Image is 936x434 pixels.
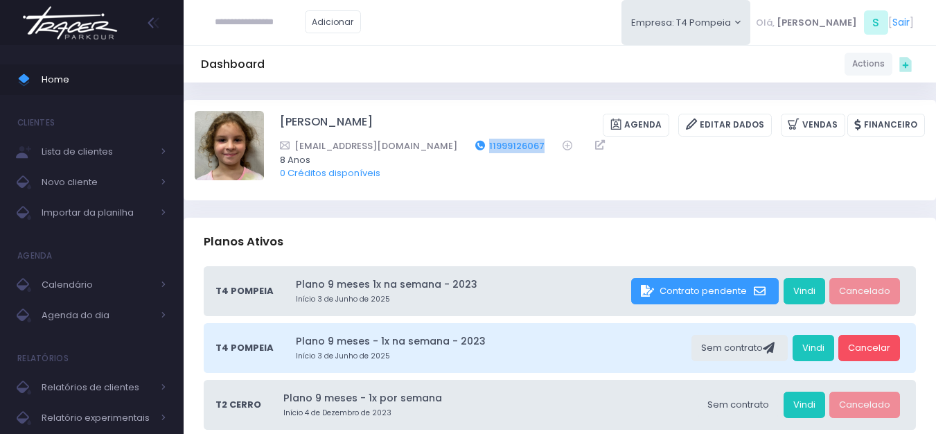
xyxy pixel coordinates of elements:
small: Início 3 de Junho de 2025 [296,351,687,362]
a: Cancelar [838,335,900,361]
img: Rafaela Braga [195,111,264,180]
a: Plano 9 meses - 1x por semana [283,391,694,406]
div: Sem contrato [691,335,788,361]
a: Editar Dados [678,114,772,137]
a: Actions [845,53,892,76]
a: Adicionar [305,10,362,33]
h4: Clientes [17,109,55,137]
span: 8 Anos [280,153,907,167]
a: Plano 9 meses - 1x na semana - 2023 [296,334,687,349]
a: [EMAIL_ADDRESS][DOMAIN_NAME] [280,139,457,153]
a: Vindi [784,392,825,418]
a: 0 Créditos disponíveis [280,166,380,180]
span: Importar da planilha [42,204,152,222]
span: Relatório experimentais [42,409,152,427]
span: Relatórios de clientes [42,379,152,397]
div: [ ] [750,7,919,38]
div: Sem contrato [698,392,779,418]
a: 11999126067 [475,139,545,153]
span: S [864,10,888,35]
span: T4 Pompeia [215,284,274,298]
a: [PERSON_NAME] [280,114,373,137]
h3: Planos Ativos [204,222,283,261]
span: Lista de clientes [42,143,152,161]
a: Plano 9 meses 1x na semana - 2023 [296,277,627,292]
span: T2 Cerro [215,398,261,412]
a: Financeiro [847,114,925,137]
span: Calendário [42,276,152,294]
a: Vindi [784,278,825,304]
span: Contrato pendente [660,284,747,297]
a: Vendas [781,114,845,137]
h4: Relatórios [17,345,69,372]
small: Início 4 de Dezembro de 2023 [283,408,694,419]
small: Início 3 de Junho de 2025 [296,294,627,305]
span: Agenda do dia [42,306,152,324]
a: Agenda [603,114,669,137]
span: T4 Pompeia [215,341,274,355]
span: [PERSON_NAME] [777,16,857,30]
span: Olá, [756,16,775,30]
a: Sair [892,15,910,30]
h5: Dashboard [201,58,265,71]
span: Home [42,71,166,89]
span: Novo cliente [42,173,152,191]
h4: Agenda [17,242,53,270]
a: Vindi [793,335,834,361]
